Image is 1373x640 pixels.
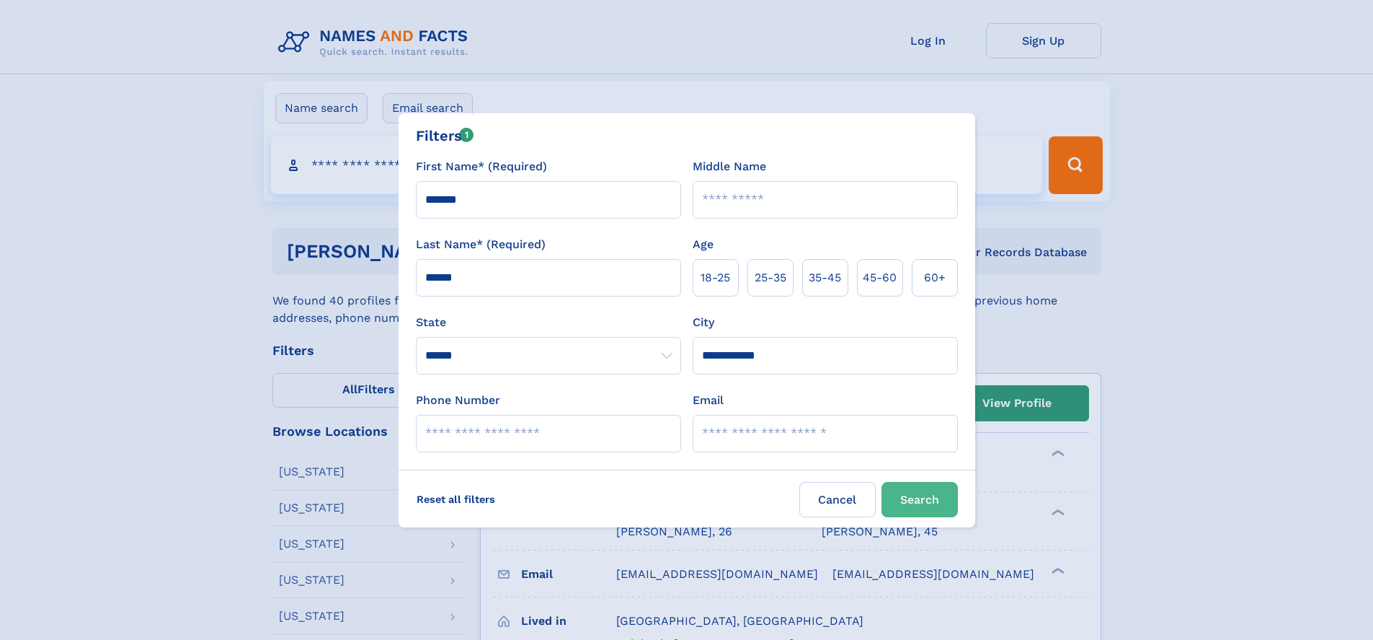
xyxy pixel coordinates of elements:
[416,236,546,253] label: Last Name* (Required)
[799,482,876,517] label: Cancel
[881,482,958,517] button: Search
[755,269,786,286] span: 25‑35
[809,269,841,286] span: 35‑45
[863,269,897,286] span: 45‑60
[693,392,724,409] label: Email
[407,482,505,517] label: Reset all filters
[416,392,500,409] label: Phone Number
[701,269,730,286] span: 18‑25
[693,158,766,175] label: Middle Name
[416,158,547,175] label: First Name* (Required)
[924,269,946,286] span: 60+
[416,314,681,331] label: State
[693,236,714,253] label: Age
[416,125,474,146] div: Filters
[693,314,714,331] label: City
